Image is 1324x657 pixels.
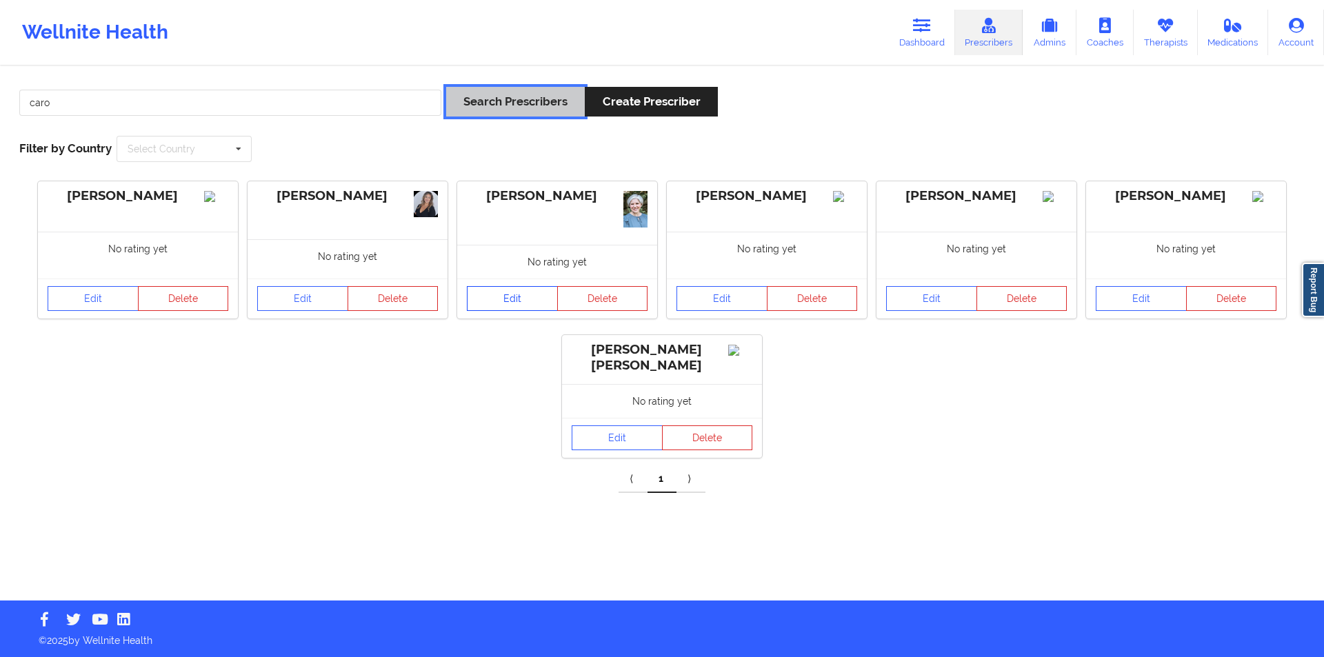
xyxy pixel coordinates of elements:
[1198,10,1269,55] a: Medications
[619,465,705,493] div: Pagination Navigation
[876,232,1076,278] div: No rating yet
[1252,191,1276,202] img: Image%2Fplaceholer-image.png
[204,191,228,202] img: Image%2Fplaceholer-image.png
[889,10,955,55] a: Dashboard
[667,232,867,278] div: No rating yet
[257,286,348,311] a: Edit
[676,286,768,311] a: Edit
[457,245,657,279] div: No rating yet
[662,425,753,450] button: Delete
[1086,232,1286,278] div: No rating yet
[1076,10,1134,55] a: Coaches
[348,286,439,311] button: Delete
[414,191,438,217] img: 852c4959-82a5-4d4e-9529-25215e4f5ed0_IMG_1768.jpeg
[572,425,663,450] a: Edit
[955,10,1023,55] a: Prescribers
[467,286,558,311] a: Edit
[728,345,752,356] img: Image%2Fplaceholer-image.png
[248,239,448,278] div: No rating yet
[1186,286,1277,311] button: Delete
[1023,10,1076,55] a: Admins
[833,191,857,202] img: Image%2Fplaceholer-image.png
[446,87,585,117] button: Search Prescribers
[19,141,112,155] span: Filter by Country
[138,286,229,311] button: Delete
[467,188,648,204] div: [PERSON_NAME]
[676,188,857,204] div: [PERSON_NAME]
[557,286,648,311] button: Delete
[676,465,705,493] a: Next item
[48,286,139,311] a: Edit
[1302,263,1324,317] a: Report Bug
[886,188,1067,204] div: [PERSON_NAME]
[585,87,717,117] button: Create Prescriber
[619,465,648,493] a: Previous item
[29,624,1295,647] p: © 2025 by Wellnite Health
[562,384,762,418] div: No rating yet
[623,191,648,228] img: a35e59f4-5667-4987-ba8f-ee9f518e440c_My_photo_.jpg
[19,90,441,116] input: Search Keywords
[38,232,238,278] div: No rating yet
[1268,10,1324,55] a: Account
[1096,286,1187,311] a: Edit
[767,286,858,311] button: Delete
[648,465,676,493] a: 1
[572,342,752,374] div: [PERSON_NAME] [PERSON_NAME]
[128,144,195,154] div: Select Country
[886,286,977,311] a: Edit
[1134,10,1198,55] a: Therapists
[257,188,438,204] div: [PERSON_NAME]
[976,286,1067,311] button: Delete
[48,188,228,204] div: [PERSON_NAME]
[1096,188,1276,204] div: [PERSON_NAME]
[1043,191,1067,202] img: Image%2Fplaceholer-image.png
